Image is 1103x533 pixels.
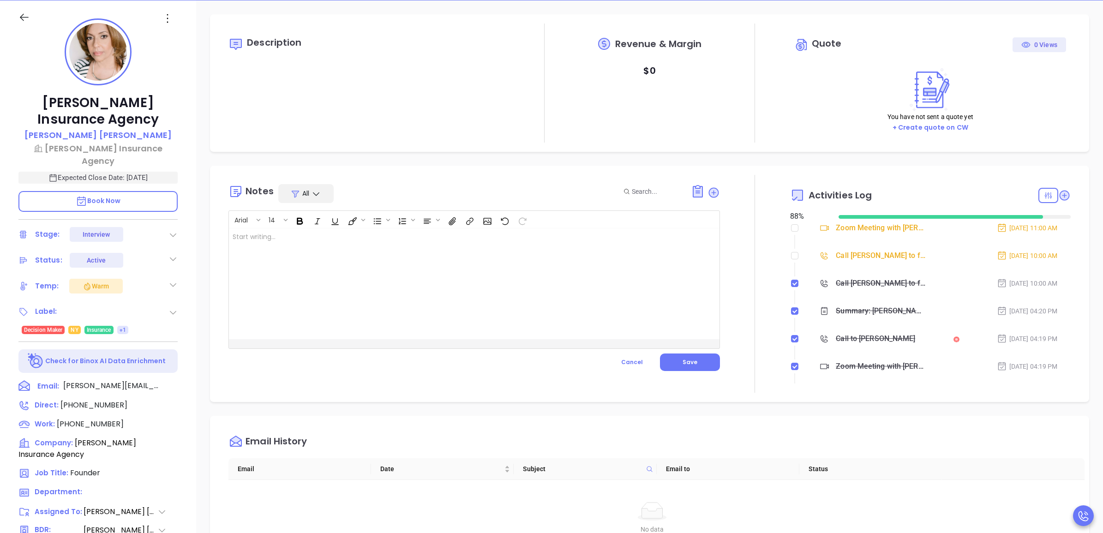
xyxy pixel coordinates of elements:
[246,186,274,196] div: Notes
[905,68,955,112] img: Create on CWSell
[229,212,263,228] span: Font family
[836,276,925,290] div: Call [PERSON_NAME] to follow up
[83,227,110,242] div: Interview
[230,216,252,222] span: Arial
[24,129,172,142] a: [PERSON_NAME] [PERSON_NAME]
[76,196,121,205] span: Book Now
[393,212,417,228] span: Insert Ordered List
[343,212,367,228] span: Fill color or set the text color
[18,437,136,460] span: [PERSON_NAME] Insurance Agency
[790,211,827,222] div: 88 %
[997,278,1058,288] div: [DATE] 10:00 AM
[604,353,660,371] button: Cancel
[496,212,512,228] span: Undo
[57,419,124,429] span: [PHONE_NUMBER]
[35,507,83,517] span: Assigned To:
[35,487,82,497] span: Department:
[380,464,503,474] span: Date
[228,458,371,480] th: Email
[836,332,915,346] div: Call to [PERSON_NAME]
[997,361,1058,371] div: [DATE] 04:19 PM
[247,36,301,49] span: Description
[795,37,809,52] img: Circle dollar
[836,249,925,263] div: Call [PERSON_NAME] to follow up
[24,129,172,141] p: [PERSON_NAME] [PERSON_NAME]
[69,23,127,81] img: profile-user
[308,212,325,228] span: Italic
[893,123,968,132] a: + Create quote on CW
[35,228,60,241] div: Stage:
[45,356,166,366] p: Check for Binox AI Data Enrichment
[35,253,62,267] div: Status:
[230,212,255,228] button: Arial
[660,353,720,371] button: Save
[809,191,872,200] span: Activities Log
[87,325,111,335] span: Insurance
[513,212,530,228] span: Redo
[368,212,392,228] span: Insert Unordered List
[120,325,126,335] span: +1
[632,186,681,197] input: Search...
[418,212,442,228] span: Align
[461,212,477,228] span: Insert link
[478,212,495,228] span: Insert Image
[1021,37,1057,52] div: 0 Views
[326,212,342,228] span: Underline
[18,172,178,184] p: Expected Close Date: [DATE]
[63,380,160,391] span: [PERSON_NAME][EMAIL_ADDRESS][DOMAIN_NAME]
[887,112,973,122] p: You have not sent a quote yet
[60,400,127,410] span: [PHONE_NUMBER]
[35,419,55,429] span: Work :
[291,212,307,228] span: Bold
[83,281,109,292] div: Warm
[84,506,157,517] span: [PERSON_NAME] [PERSON_NAME]
[997,334,1058,344] div: [DATE] 04:19 PM
[890,122,971,133] button: + Create quote on CW
[264,212,290,228] span: Font size
[35,400,59,410] span: Direct :
[643,62,655,79] p: $ 0
[35,279,59,293] div: Temp:
[683,358,697,366] span: Save
[18,142,178,167] a: [PERSON_NAME] Insurance Agency
[35,468,68,478] span: Job Title:
[657,458,799,480] th: Email to
[443,212,460,228] span: Insert Files
[24,325,62,335] span: Decision Maker
[812,37,842,50] span: Quote
[836,359,925,373] div: Zoom Meeting with [PERSON_NAME]
[799,458,942,480] th: Status
[71,325,78,335] span: NY
[37,380,59,392] span: Email:
[70,467,100,478] span: Founder
[35,305,57,318] div: Label:
[621,358,643,366] span: Cancel
[523,464,642,474] span: Subject
[836,221,925,235] div: Zoom Meeting with [PERSON_NAME]
[997,306,1058,316] div: [DATE] 04:20 PM
[87,253,106,268] div: Active
[836,304,925,318] div: Summary: [PERSON_NAME] from Motiva Networks called [PERSON_NAME] to reschedule an appointment reg...
[615,39,702,48] span: Revenue & Margin
[35,438,73,448] span: Company:
[371,458,514,480] th: Date
[28,353,44,369] img: Ai-Enrich-DaqCidB-.svg
[997,251,1058,261] div: [DATE] 10:00 AM
[997,223,1058,233] div: [DATE] 11:00 AM
[246,437,307,449] div: Email History
[264,212,282,228] button: 14
[264,216,280,222] span: 14
[18,95,178,128] p: [PERSON_NAME] Insurance Agency
[302,189,309,198] span: All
